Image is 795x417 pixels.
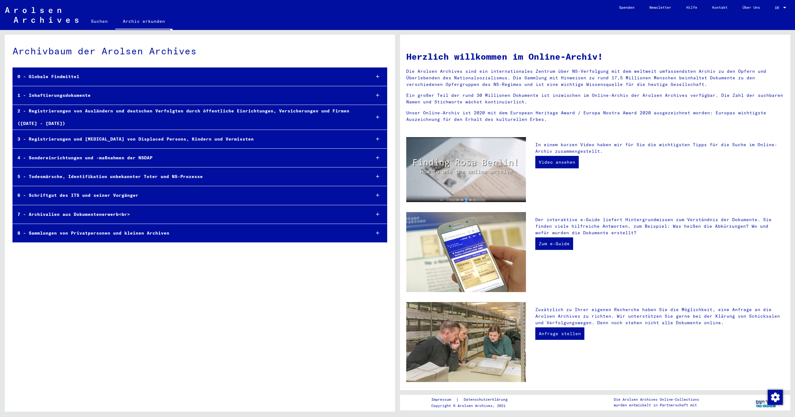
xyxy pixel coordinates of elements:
[83,14,115,29] a: Suchen
[535,306,784,326] p: Zusätzlich zu Ihrer eigenen Recherche haben Sie die Möglichkeit, eine Anfrage an die Arolsen Arch...
[535,156,579,168] a: Video ansehen
[535,216,784,236] p: Der interaktive e-Guide liefert Hintergrundwissen zum Verständnis der Dokumente. Sie finden viele...
[768,390,783,405] img: Zustimmung ändern
[13,133,365,145] div: 3 - Registrierungen und [MEDICAL_DATA] von Displaced Persons, Kindern und Vermissten
[614,397,699,402] p: Die Arolsen Archives Online-Collections
[13,152,365,164] div: 4 - Sondereinrichtungen und -maßnahmen der NSDAP
[5,7,78,23] img: Arolsen_neg.svg
[13,208,365,221] div: 7 - Archivalien aus Dokumentenerwerb<br>
[13,189,365,201] div: 6 - Schriftgut des ITS und seiner Vorgänger
[754,395,778,410] img: yv_logo.png
[13,227,365,239] div: 8 - Sammlungen von Privatpersonen und kleinen Archiven
[406,212,526,292] img: eguide.jpg
[406,50,784,63] h1: Herzlich willkommen im Online-Archiv!
[406,137,526,202] img: video.jpg
[406,110,784,123] p: Unser Online-Archiv ist 2020 mit dem European Heritage Award / Europa Nostra Award 2020 ausgezeic...
[535,141,784,155] p: In einem kurzen Video haben wir für Sie die wichtigsten Tipps für die Suche im Online-Archiv zusa...
[431,396,456,403] a: Impressum
[115,14,172,30] a: Archiv erkunden
[535,237,573,250] a: Zum e-Guide
[406,302,526,382] img: inquiries.jpg
[12,44,387,58] div: Archivbaum der Arolsen Archives
[431,403,515,409] p: Copyright © Arolsen Archives, 2021
[459,396,515,403] a: Datenschutzerklärung
[13,105,365,129] div: 2 - Registrierungen von Ausländern und deutschen Verfolgten durch öffentliche Einrichtungen, Vers...
[614,402,699,408] p: wurden entwickelt in Partnerschaft mit
[535,327,584,340] a: Anfrage stellen
[13,171,365,183] div: 5 - Todesmärsche, Identifikation unbekannter Toter und NS-Prozesse
[13,89,365,102] div: 1 - Inhaftierungsdokumente
[775,6,782,10] span: DE
[13,71,365,83] div: 0 - Globale Findmittel
[406,92,784,105] p: Ein großer Teil der rund 30 Millionen Dokumente ist inzwischen im Online-Archiv der Arolsen Archi...
[431,396,515,403] div: |
[406,68,784,88] p: Die Arolsen Archives sind ein internationales Zentrum über NS-Verfolgung mit dem weltweit umfasse...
